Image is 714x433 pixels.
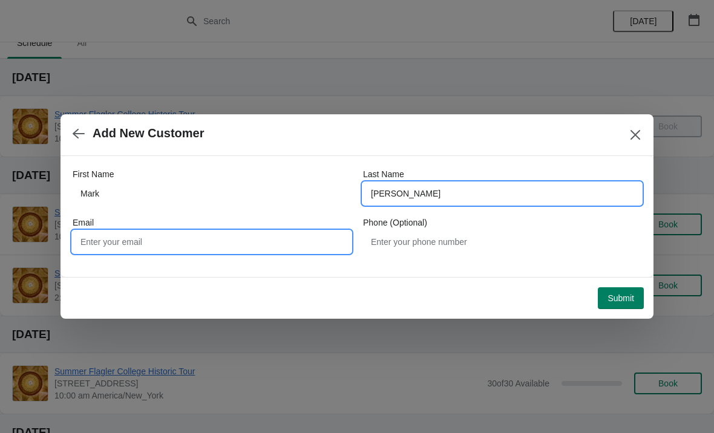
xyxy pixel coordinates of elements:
[363,183,641,204] input: Smith
[608,293,634,303] span: Submit
[624,124,646,146] button: Close
[598,287,644,309] button: Submit
[73,168,114,180] label: First Name
[73,183,351,204] input: John
[363,231,641,253] input: Enter your phone number
[73,231,351,253] input: Enter your email
[363,217,427,229] label: Phone (Optional)
[73,217,94,229] label: Email
[363,168,404,180] label: Last Name
[93,126,204,140] h2: Add New Customer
